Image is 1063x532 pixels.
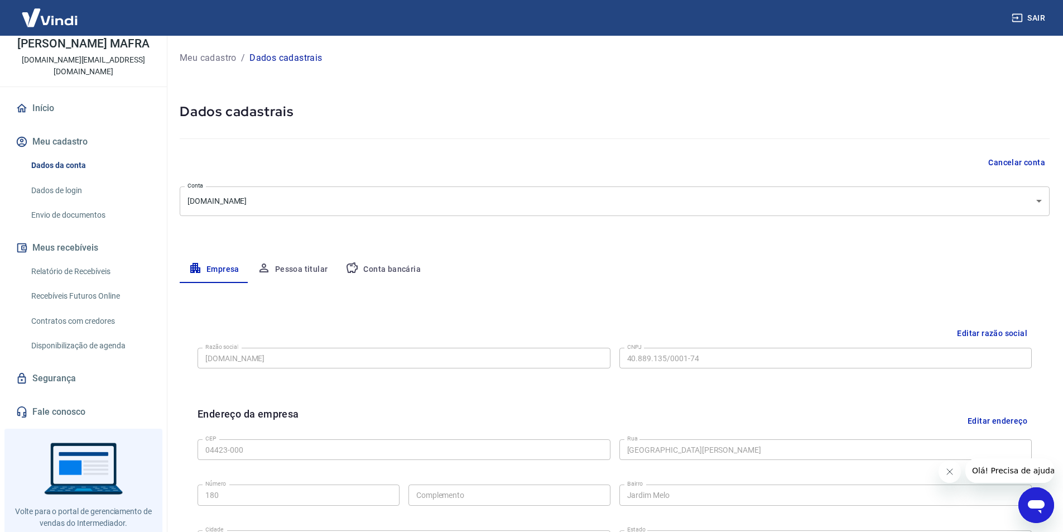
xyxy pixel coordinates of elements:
[180,256,248,283] button: Empresa
[27,285,153,308] a: Recebíveis Futuros Online
[205,480,226,488] label: Número
[248,256,337,283] button: Pessoa titular
[1009,8,1050,28] button: Sair
[7,8,94,17] span: Olá! Precisa de ajuda?
[984,152,1050,173] button: Cancelar conta
[241,51,245,65] p: /
[27,260,153,283] a: Relatório de Recebíveis
[198,406,299,435] h6: Endereço da empresa
[627,343,642,351] label: CNPJ
[13,130,153,154] button: Meu cadastro
[205,434,216,443] label: CEP
[27,154,153,177] a: Dados da conta
[27,334,153,357] a: Disponibilização de agenda
[965,458,1054,483] iframe: Mensagem da empresa
[205,343,238,351] label: Razão social
[17,38,149,50] p: [PERSON_NAME] MAFRA
[627,480,643,488] label: Bairro
[9,54,158,78] p: [DOMAIN_NAME][EMAIL_ADDRESS][DOMAIN_NAME]
[13,400,153,424] a: Fale conosco
[336,256,430,283] button: Conta bancária
[963,406,1032,435] button: Editar endereço
[249,51,322,65] p: Dados cadastrais
[180,103,1050,121] h5: Dados cadastrais
[13,1,86,35] img: Vindi
[627,434,638,443] label: Rua
[13,366,153,391] a: Segurança
[27,310,153,333] a: Contratos com credores
[27,179,153,202] a: Dados de login
[13,236,153,260] button: Meus recebíveis
[187,181,203,190] label: Conta
[180,51,237,65] a: Meu cadastro
[27,204,153,227] a: Envio de documentos
[13,96,153,121] a: Início
[180,186,1050,216] div: [DOMAIN_NAME]
[1018,487,1054,523] iframe: Botão para abrir a janela de mensagens
[939,461,961,483] iframe: Fechar mensagem
[953,323,1032,344] button: Editar razão social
